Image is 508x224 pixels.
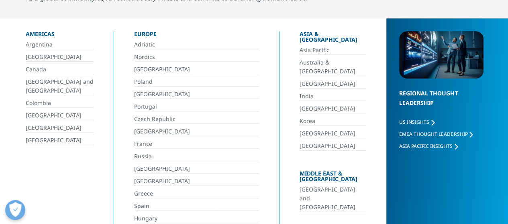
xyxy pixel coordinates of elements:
[300,171,367,185] div: Middle East & [GEOGRAPHIC_DATA]
[134,102,259,111] a: Portugal
[134,152,259,161] a: Russia
[26,40,94,49] a: Argentina
[134,77,259,87] a: Poland
[399,143,458,149] a: Asia Pacific Insights
[5,200,25,220] button: Open Preferences
[134,127,259,136] a: [GEOGRAPHIC_DATA]
[399,119,429,125] span: US Insights
[134,139,259,149] a: France
[300,117,367,126] a: Korea
[26,52,94,62] a: [GEOGRAPHIC_DATA]
[26,77,94,95] a: [GEOGRAPHIC_DATA] and [GEOGRAPHIC_DATA]
[399,89,484,118] div: Regional Thought Leadership
[134,164,259,174] a: [GEOGRAPHIC_DATA]
[300,185,367,212] a: [GEOGRAPHIC_DATA] and [GEOGRAPHIC_DATA]
[399,119,435,125] a: US Insights
[134,189,259,198] a: Greece
[300,104,367,113] a: [GEOGRAPHIC_DATA]
[399,31,484,79] img: 2093_analyzing-data-using-big-screen-display-and-laptop.png
[300,92,367,101] a: India
[26,123,94,133] a: [GEOGRAPHIC_DATA]
[300,141,367,151] a: [GEOGRAPHIC_DATA]
[399,143,453,149] span: Asia Pacific Insights
[134,52,259,62] a: Nordics
[26,65,94,74] a: Canada
[26,136,94,145] a: [GEOGRAPHIC_DATA]
[300,129,367,138] a: [GEOGRAPHIC_DATA]
[300,58,367,76] a: Australia & [GEOGRAPHIC_DATA]
[134,40,259,49] a: Adriatic
[26,111,94,120] a: [GEOGRAPHIC_DATA]
[134,31,259,40] div: Europe
[134,214,259,223] a: Hungary
[26,99,94,108] a: Colombia
[300,79,367,89] a: [GEOGRAPHIC_DATA]
[134,177,259,186] a: [GEOGRAPHIC_DATA]
[26,31,94,40] div: Americas
[399,131,467,137] span: EMEA Thought Leadership
[399,131,473,137] a: EMEA Thought Leadership
[134,202,259,211] a: Spain
[134,90,259,99] a: [GEOGRAPHIC_DATA]
[134,115,259,124] a: Czech Republic
[134,65,259,74] a: [GEOGRAPHIC_DATA]
[300,46,367,55] a: Asia Pacific
[300,31,367,46] div: Asia & [GEOGRAPHIC_DATA]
